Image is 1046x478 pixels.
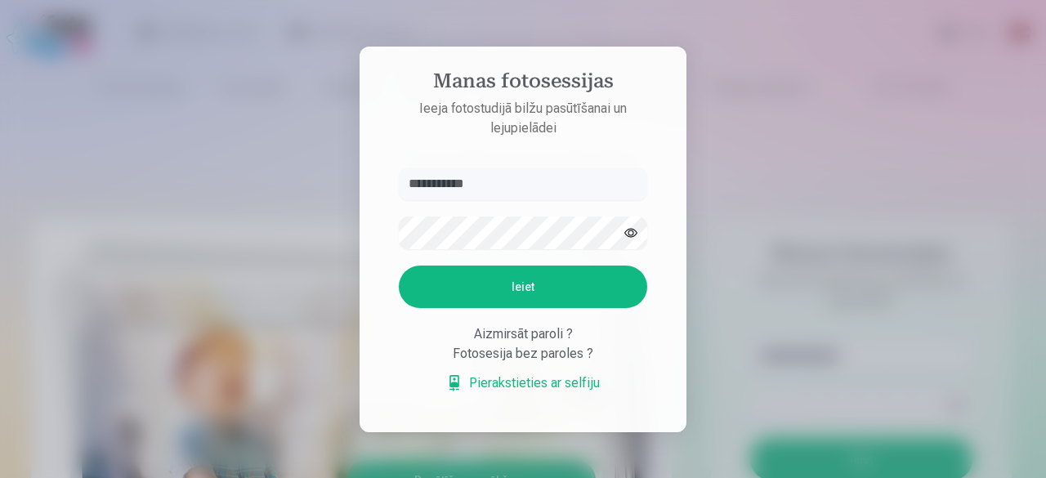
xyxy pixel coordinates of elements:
div: Fotosesija bez paroles ? [399,344,647,364]
p: Ieeja fotostudijā bilžu pasūtīšanai un lejupielādei [382,99,664,138]
div: Aizmirsāt paroli ? [399,324,647,344]
a: Pierakstieties ar selfiju [446,373,600,393]
button: Ieiet [399,266,647,308]
h4: Manas fotosessijas [382,69,664,99]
